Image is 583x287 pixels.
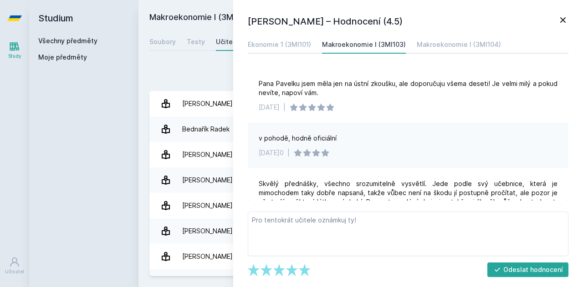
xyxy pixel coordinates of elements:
[187,33,205,51] a: Testy
[149,193,572,218] a: [PERSON_NAME] 1 hodnocení 3.0
[149,142,572,167] a: [PERSON_NAME] 1 hodnocení 5.0
[2,252,27,280] a: Uživatel
[149,37,176,46] div: Soubory
[38,53,87,62] span: Moje předměty
[182,171,233,189] div: [PERSON_NAME]
[2,36,27,64] a: Study
[182,120,230,138] div: Bednařík Radek
[287,148,290,157] div: |
[149,33,176,51] a: Soubory
[182,146,233,164] div: [PERSON_NAME]
[149,244,572,269] a: [PERSON_NAME] 9 hodnocení 3.6
[259,79,557,97] div: Pana Pavelku jsem měla jen na ústní zkoušku, ale doporučuju všema deseti! Je velmi milý a pokud n...
[259,134,337,143] div: v pohodě, hodně oficiální
[187,37,205,46] div: Testy
[38,37,97,45] a: Všechny předměty
[487,262,569,277] button: Odeslat hodnocení
[182,247,233,266] div: [PERSON_NAME]
[259,148,284,157] div: [DATE]0
[149,91,572,116] a: [PERSON_NAME] 9 hodnocení 4.7
[216,33,239,51] a: Učitelé
[283,103,286,112] div: |
[259,103,280,112] div: [DATE]
[149,218,572,244] a: [PERSON_NAME] 2 hodnocení 4.5
[8,53,21,60] div: Study
[259,179,557,216] div: Skvělý přednášky, všechno srozumitelně vysvětlí. Jede podle svý učebnice, která je mimochodem tak...
[149,167,572,193] a: [PERSON_NAME] 6 hodnocení 3.8
[182,95,233,113] div: [PERSON_NAME]
[182,222,233,240] div: [PERSON_NAME]
[216,37,239,46] div: Učitelé
[149,116,572,142] a: Bednařík Radek
[5,268,24,275] div: Uživatel
[149,11,470,25] h2: Makroekonomie I (3MI103)
[182,196,233,215] div: [PERSON_NAME]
